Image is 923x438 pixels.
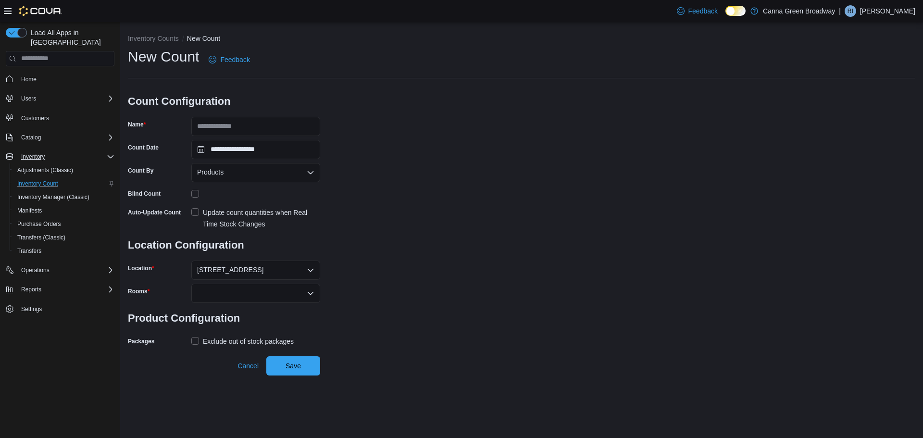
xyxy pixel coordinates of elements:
span: Users [17,93,114,104]
h3: Product Configuration [128,303,320,334]
a: Settings [17,303,46,315]
button: Customers [2,111,118,125]
button: Inventory Counts [128,35,179,42]
nav: An example of EuiBreadcrumbs [128,34,915,45]
span: Inventory Manager (Classic) [13,191,114,203]
span: Operations [17,264,114,276]
button: Users [2,92,118,105]
label: Rooms [128,288,150,295]
a: Purchase Orders [13,218,65,230]
label: Location [128,264,154,272]
span: Products [197,166,224,178]
span: Settings [17,303,114,315]
span: Feedback [688,6,718,16]
span: Customers [17,112,114,124]
span: Reports [17,284,114,295]
button: Inventory [2,150,118,163]
button: Home [2,72,118,86]
button: Transfers [10,244,118,258]
span: Home [17,73,114,85]
span: Home [21,75,37,83]
button: Manifests [10,204,118,217]
span: Catalog [17,132,114,143]
button: Reports [2,283,118,296]
button: Inventory Manager (Classic) [10,190,118,204]
button: Purchase Orders [10,217,118,231]
label: Auto-Update Count [128,209,181,216]
span: Inventory Count [13,178,114,189]
a: Transfers (Classic) [13,232,69,243]
span: Transfers (Classic) [13,232,114,243]
span: Adjustments (Classic) [17,166,73,174]
span: Inventory Count [17,180,58,188]
a: Feedback [205,50,253,69]
span: Transfers [17,247,41,255]
p: Canna Green Broadway [763,5,835,17]
h3: Location Configuration [128,230,320,261]
button: Open list of options [307,289,314,297]
button: Catalog [17,132,45,143]
span: Manifests [17,207,42,214]
span: Manifests [13,205,114,216]
button: Adjustments (Classic) [10,163,118,177]
a: Adjustments (Classic) [13,164,77,176]
span: Inventory [21,153,45,161]
button: New Count [187,35,220,42]
a: Feedback [673,1,722,21]
label: Count Date [128,144,159,151]
a: Manifests [13,205,46,216]
p: | [839,5,841,17]
button: Users [17,93,40,104]
input: Press the down key to open a popover containing a calendar. [191,140,320,159]
span: Cancel [237,361,259,371]
a: Home [17,74,40,85]
div: Blind Count [128,190,161,198]
nav: Complex example [6,68,114,341]
span: Users [21,95,36,102]
h1: New Count [128,47,199,66]
span: [STREET_ADDRESS] [197,264,263,275]
span: Purchase Orders [13,218,114,230]
label: Name [128,121,146,128]
button: Settings [2,302,118,316]
span: Operations [21,266,50,274]
a: Transfers [13,245,45,257]
label: Count By [128,167,153,175]
button: Open list of options [307,266,314,274]
label: Packages [128,338,154,345]
input: Dark Mode [725,6,746,16]
a: Inventory Count [13,178,62,189]
span: Purchase Orders [17,220,61,228]
span: Load All Apps in [GEOGRAPHIC_DATA] [27,28,114,47]
span: Customers [21,114,49,122]
span: Transfers [13,245,114,257]
a: Customers [17,113,53,124]
button: Catalog [2,131,118,144]
span: Inventory Manager (Classic) [17,193,89,201]
img: Cova [19,6,62,16]
span: Feedback [220,55,249,64]
span: Reports [21,286,41,293]
span: Settings [21,305,42,313]
button: Save [266,356,320,375]
div: Raven Irwin [845,5,856,17]
div: Update count quantities when Real Time Stock Changes [203,207,320,230]
button: Open list of options [307,169,314,176]
button: Inventory Count [10,177,118,190]
a: Inventory Manager (Classic) [13,191,93,203]
button: Inventory [17,151,49,163]
span: Inventory [17,151,114,163]
span: Transfers (Classic) [17,234,65,241]
button: Cancel [234,356,262,375]
button: Reports [17,284,45,295]
div: Exclude out of stock packages [203,336,294,347]
span: RI [848,5,853,17]
button: Transfers (Classic) [10,231,118,244]
button: Operations [17,264,53,276]
span: Adjustments (Classic) [13,164,114,176]
h3: Count Configuration [128,86,320,117]
p: [PERSON_NAME] [860,5,915,17]
button: Operations [2,263,118,277]
span: Catalog [21,134,41,141]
